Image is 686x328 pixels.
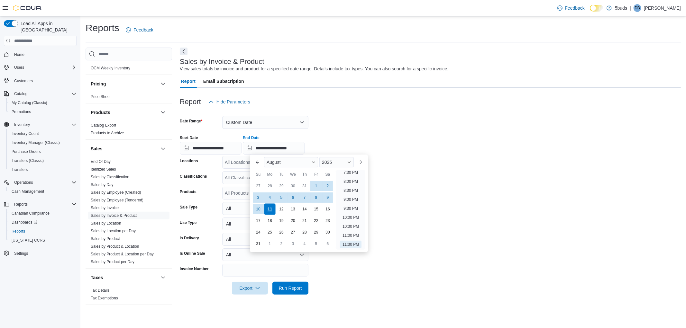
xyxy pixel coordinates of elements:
[299,216,310,226] div: day-21
[91,81,106,87] h3: Pricing
[180,142,242,155] input: Press the down key to open a popover containing a calendar.
[323,227,333,237] div: day-30
[180,158,198,164] label: Locations
[6,187,79,196] button: Cash Management
[9,209,77,217] span: Canadian Compliance
[9,108,77,116] span: Promotions
[9,139,77,146] span: Inventory Manager (Classic)
[319,157,354,167] div: Button. Open the year selector. 2025 is currently selected.
[91,205,119,210] span: Sales by Invoice
[634,4,641,12] div: Dan Beaudry
[91,130,124,136] span: Products to Archive
[341,187,361,194] li: 8:30 PM
[6,147,79,156] button: Purchase Orders
[1,63,79,72] button: Users
[180,48,188,55] button: Next
[276,204,287,214] div: day-12
[86,22,119,34] h1: Reports
[252,157,263,167] button: Previous Month
[180,235,199,241] label: Is Delivery
[14,251,28,256] span: Settings
[12,121,32,129] button: Inventory
[9,188,47,195] a: Cash Management
[6,129,79,138] button: Inventory Count
[9,166,77,173] span: Transfers
[12,211,50,216] span: Canadian Compliance
[311,216,321,226] div: day-22
[341,178,361,185] li: 8:00 PM
[323,169,333,180] div: Sa
[159,145,167,153] button: Sales
[91,288,110,293] span: Tax Details
[91,146,158,152] button: Sales
[91,190,141,195] span: Sales by Employee (Created)
[180,174,207,179] label: Classifications
[180,205,197,210] label: Sale Type
[91,259,134,264] span: Sales by Product per Day
[9,227,77,235] span: Reports
[336,170,365,250] ul: Time
[91,229,136,233] a: Sales by Location per Day
[323,181,333,191] div: day-2
[159,109,167,116] button: Products
[265,192,275,203] div: day-4
[180,251,205,256] label: Is Online Sale
[222,202,308,215] button: All
[86,287,172,305] div: Taxes
[265,181,275,191] div: day-28
[86,158,172,268] div: Sales
[206,95,253,108] button: Hide Parameters
[311,192,321,203] div: day-8
[180,119,203,124] label: Date Range
[91,94,111,99] span: Price Sheet
[299,181,310,191] div: day-31
[180,98,201,106] h3: Report
[14,78,33,84] span: Customers
[86,121,172,139] div: Products
[1,120,79,129] button: Inventory
[9,148,43,155] a: Purchase Orders
[565,5,585,11] span: Feedback
[12,131,39,136] span: Inventory Count
[222,248,308,261] button: All
[203,75,244,88] span: Email Subscription
[6,107,79,116] button: Promotions
[276,227,287,237] div: day-26
[9,218,40,226] a: Dashboards
[276,239,287,249] div: day-2
[12,100,47,105] span: My Catalog (Classic)
[91,109,158,116] button: Products
[91,213,137,218] a: Sales by Invoice & Product
[9,99,77,107] span: My Catalog (Classic)
[288,204,298,214] div: day-13
[12,50,77,58] span: Home
[18,20,77,33] span: Load All Apps in [GEOGRAPHIC_DATA]
[180,135,198,140] label: Start Date
[615,4,627,12] p: 5buds
[91,252,154,256] a: Sales by Product & Location per Day
[322,160,332,165] span: 2025
[9,236,48,244] a: [US_STATE] CCRS
[288,169,298,180] div: We
[91,66,130,70] a: OCM Weekly Inventory
[9,130,41,137] a: Inventory Count
[12,51,27,58] a: Home
[6,165,79,174] button: Transfers
[6,209,79,218] button: Canadian Compliance
[12,64,77,71] span: Users
[222,233,308,246] button: All
[180,66,449,72] div: View sales totals by invoice and product for a specified date range. Details include tax types. Y...
[216,99,250,105] span: Hide Parameters
[9,218,77,226] span: Dashboards
[253,204,263,214] div: day-10
[276,216,287,226] div: day-19
[91,167,116,172] a: Itemized Sales
[91,236,120,241] span: Sales by Product
[311,169,321,180] div: Fr
[6,227,79,236] button: Reports
[9,157,77,164] span: Transfers (Classic)
[276,181,287,191] div: day-29
[12,149,41,154] span: Purchase Orders
[133,27,153,33] span: Feedback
